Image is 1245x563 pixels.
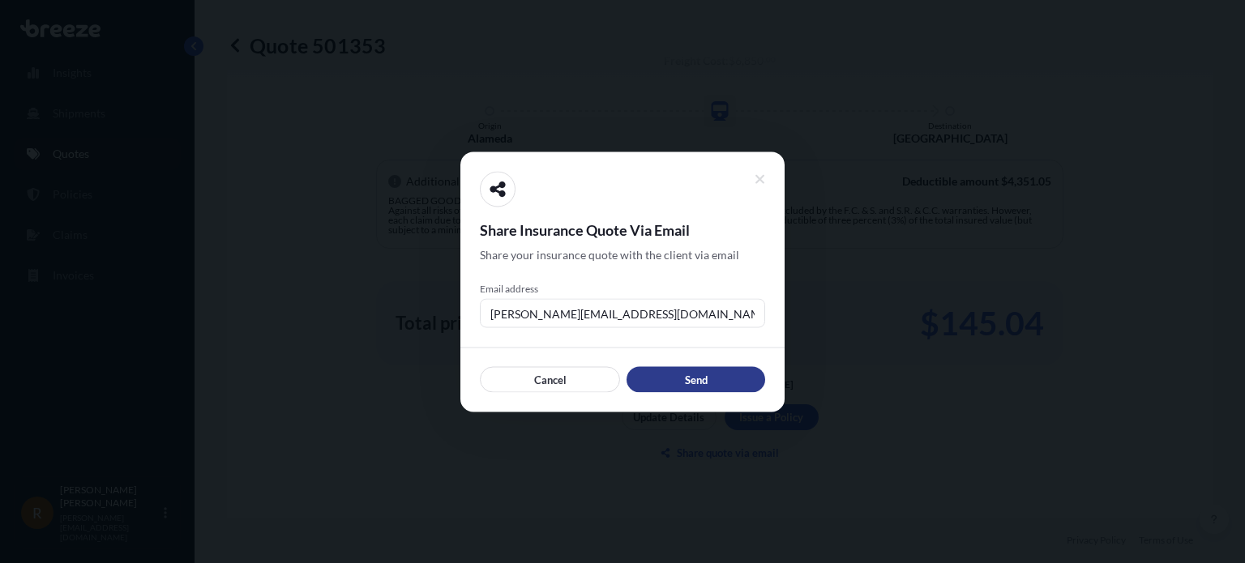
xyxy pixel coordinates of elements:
p: Cancel [534,371,567,387]
span: Email address [480,282,765,295]
button: Send [627,366,765,392]
p: Send [685,371,708,387]
span: Share your insurance quote with the client via email [480,246,739,262]
button: Cancel [480,366,620,392]
span: Share Insurance Quote Via Email [480,220,765,239]
input: example@gmail.com [480,298,765,327]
